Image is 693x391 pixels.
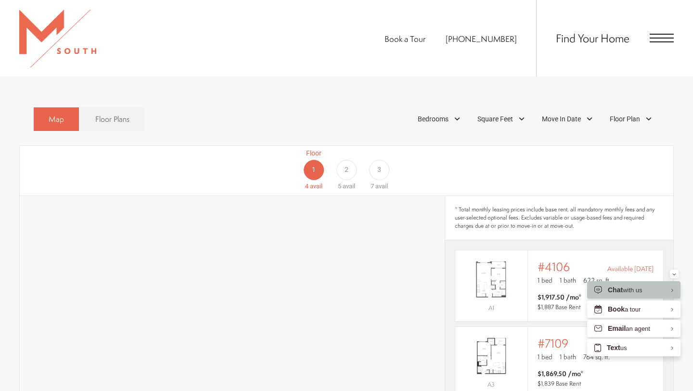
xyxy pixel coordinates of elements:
[377,165,381,175] span: 3
[538,260,570,274] span: #4106
[583,352,610,362] span: 764 sq. ft.
[385,33,425,44] a: Book a Tour
[363,148,396,191] a: Floor 3
[371,182,374,190] span: 7
[610,114,640,124] span: Floor Plan
[542,114,581,124] span: Move In Date
[446,33,517,44] a: Call Us at 813-570-8014
[338,182,341,190] span: 5
[95,114,129,125] span: Floor Plans
[477,114,513,124] span: Square Feet
[455,250,664,322] a: View #4106
[560,275,576,285] span: 1 bath
[343,182,355,190] span: avail
[538,337,568,350] span: #7109
[556,30,629,46] a: Find Your Home
[538,292,581,302] span: $1,917.50 /mo*
[538,379,581,388] span: $1,839 Base Rent
[455,206,664,230] span: * Total monthly leasing prices include base rent, all mandatory monthly fees and any user-selecte...
[650,34,674,42] button: Open Menu
[607,264,654,274] span: Available [DATE]
[538,352,552,362] span: 1 bed
[538,275,552,285] span: 1 bed
[330,148,363,191] a: Floor 2
[345,165,348,175] span: 2
[446,33,517,44] span: [PHONE_NUMBER]
[560,352,576,362] span: 1 bath
[455,257,527,302] img: #4106 - 1 bedroom floor plan layout with 1 bathroom and 622 square feet
[455,333,527,378] img: #7109 - 1 bedroom floor plan layout with 1 bathroom and 764 square feet
[375,182,388,190] span: avail
[488,380,495,389] span: A3
[418,114,449,124] span: Bedrooms
[488,304,494,312] span: A1
[583,275,611,285] span: 622 sq. ft.
[538,303,581,311] span: $1,887 Base Rent
[19,10,96,67] img: MSouth
[49,114,64,125] span: Map
[538,369,583,378] span: $1,869.50 /mo*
